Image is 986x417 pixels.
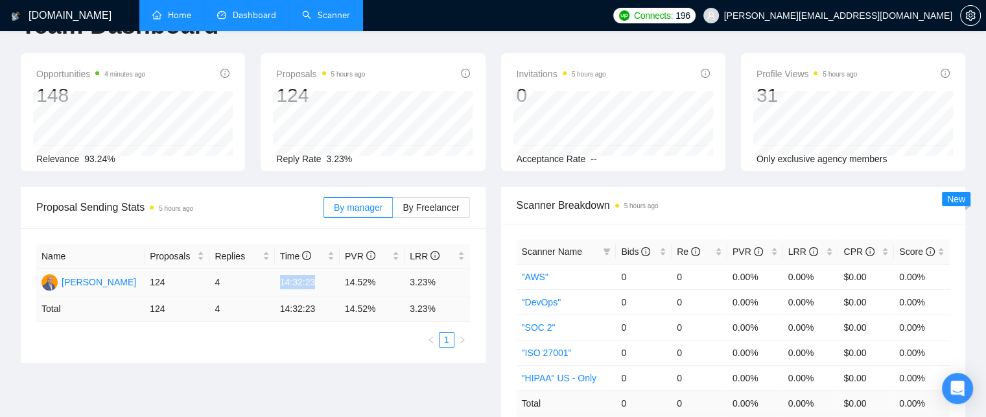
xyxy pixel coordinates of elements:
span: info-circle [220,69,229,78]
td: Total [36,296,145,322]
td: $0.00 [838,315,894,340]
td: 0.00% [783,315,839,340]
td: 0 [672,390,727,416]
span: info-circle [754,247,763,256]
td: 0.00% [727,365,783,390]
td: 0 [616,390,672,416]
div: 124 [276,83,365,108]
span: Bids [621,246,650,257]
td: 0.00 % [783,390,839,416]
a: homeHome [152,10,191,21]
time: 5 hours ago [331,71,366,78]
a: "SOC 2" [522,322,556,333]
span: PVR [345,251,375,261]
td: 124 [145,296,209,322]
time: 5 hours ago [624,202,659,209]
span: Scanner Breakdown [517,197,950,213]
span: info-circle [865,247,874,256]
div: [PERSON_NAME] [62,275,136,289]
img: upwork-logo.png [619,10,629,21]
span: info-circle [926,247,935,256]
span: Only exclusive agency members [757,154,887,164]
li: 1 [439,332,454,348]
time: 4 minutes ago [104,71,145,78]
td: 0.00 % [894,390,950,416]
td: 14.52 % [340,296,405,322]
td: 0.00% [783,340,839,365]
td: 3.23% [405,269,469,296]
td: 4 [209,296,274,322]
span: info-circle [302,251,311,260]
span: 196 [675,8,690,23]
th: Proposals [145,244,209,269]
span: Dashboard [233,10,276,21]
span: Re [677,246,700,257]
td: 0 [672,365,727,390]
td: 0 [616,340,672,365]
td: $ 0.00 [838,390,894,416]
a: "HIPAA" US - Only [522,373,596,383]
td: 0.00 % [727,390,783,416]
span: filter [600,242,613,261]
div: Open Intercom Messenger [942,373,973,404]
span: Score [899,246,934,257]
span: info-circle [366,251,375,260]
button: right [454,332,470,348]
td: 3.23 % [405,296,469,322]
td: 4 [209,269,274,296]
th: Name [36,244,145,269]
span: setting [961,10,980,21]
td: 0.00% [727,264,783,289]
span: info-circle [461,69,470,78]
td: 0.00% [894,315,950,340]
td: 14:32:23 [275,269,340,296]
td: 14.52% [340,269,405,296]
td: $0.00 [838,289,894,315]
li: Previous Page [423,332,439,348]
img: logo [11,6,20,27]
a: searchScanner [302,10,350,21]
span: info-circle [641,247,650,256]
a: "DevOps" [522,297,561,307]
span: Time [280,251,311,261]
th: Replies [209,244,274,269]
time: 5 hours ago [572,71,606,78]
li: Next Page [454,332,470,348]
td: 0.00% [727,340,783,365]
span: -- [591,154,596,164]
span: Proposal Sending Stats [36,199,323,215]
td: 0 [672,340,727,365]
span: Proposals [276,66,365,82]
span: info-circle [809,247,818,256]
span: 93.24% [84,154,115,164]
div: 0 [517,83,606,108]
td: Total [517,390,616,416]
span: New [947,194,965,204]
td: 0 [672,264,727,289]
td: 0.00% [783,264,839,289]
td: 14:32:23 [275,296,340,322]
span: Scanner Name [522,246,582,257]
div: 148 [36,83,145,108]
td: 0 [672,315,727,340]
span: Replies [215,249,259,263]
td: 0.00% [727,289,783,315]
a: "ISO 27001" [522,348,572,358]
img: NR [41,274,58,291]
span: info-circle [701,69,710,78]
span: right [458,336,466,344]
td: 124 [145,269,209,296]
span: LRR [410,251,440,261]
span: info-circle [941,69,950,78]
td: 0 [616,315,672,340]
td: 0.00% [894,365,950,390]
td: 0.00% [894,264,950,289]
td: $0.00 [838,365,894,390]
span: info-circle [430,251,440,260]
td: 0 [616,264,672,289]
td: 0.00% [727,315,783,340]
td: 0.00% [783,289,839,315]
span: Acceptance Rate [517,154,586,164]
td: 0.00% [894,340,950,365]
span: Profile Views [757,66,858,82]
